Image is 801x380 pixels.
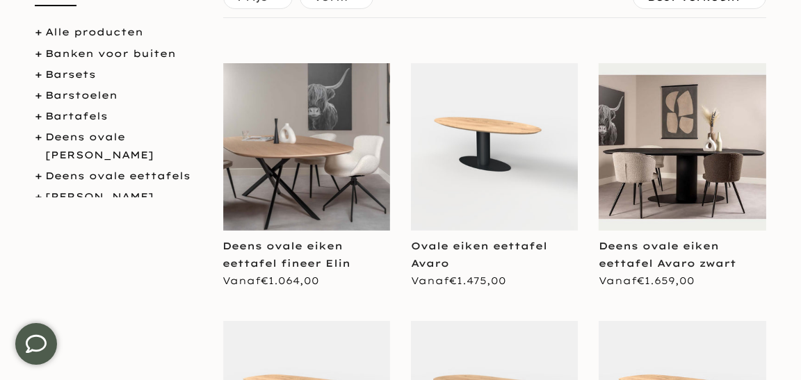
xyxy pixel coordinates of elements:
a: Deens ovale eettafels [45,170,191,182]
span: Vanaf [599,274,695,287]
span: €1.659,00 [637,274,695,287]
span: Vanaf [411,274,506,287]
a: Ovale eiken eettafel Avaro [411,240,547,270]
a: Deens ovale eiken eettafel Avaro zwart [599,240,736,270]
a: Bartafels [45,110,108,122]
a: Deens ovale [PERSON_NAME] [45,131,154,160]
a: Barstoelen [45,89,118,101]
a: Banken voor buiten [45,47,176,60]
a: [PERSON_NAME] [45,190,154,203]
a: Deens ovale eiken eettafel fineer Elin [223,240,351,270]
span: €1.475,00 [449,274,506,287]
span: €1.064,00 [261,274,320,287]
span: Vanaf [223,274,320,287]
a: Barsets [45,68,96,81]
a: Alle producten [45,26,143,38]
iframe: toggle-frame [1,309,71,379]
